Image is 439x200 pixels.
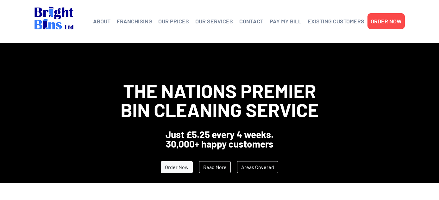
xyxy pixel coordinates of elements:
[195,16,233,26] a: OUR SERVICES
[117,16,152,26] a: FRANCHISING
[199,161,231,173] a: Read More
[121,79,319,121] span: The Nations Premier Bin Cleaning Service
[270,16,301,26] a: PAY MY BILL
[161,161,193,173] a: Order Now
[239,16,263,26] a: CONTACT
[308,16,364,26] a: EXISTING CUSTOMERS
[158,16,189,26] a: OUR PRICES
[237,161,278,173] a: Areas Covered
[93,16,110,26] a: ABOUT
[371,16,402,26] a: ORDER NOW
